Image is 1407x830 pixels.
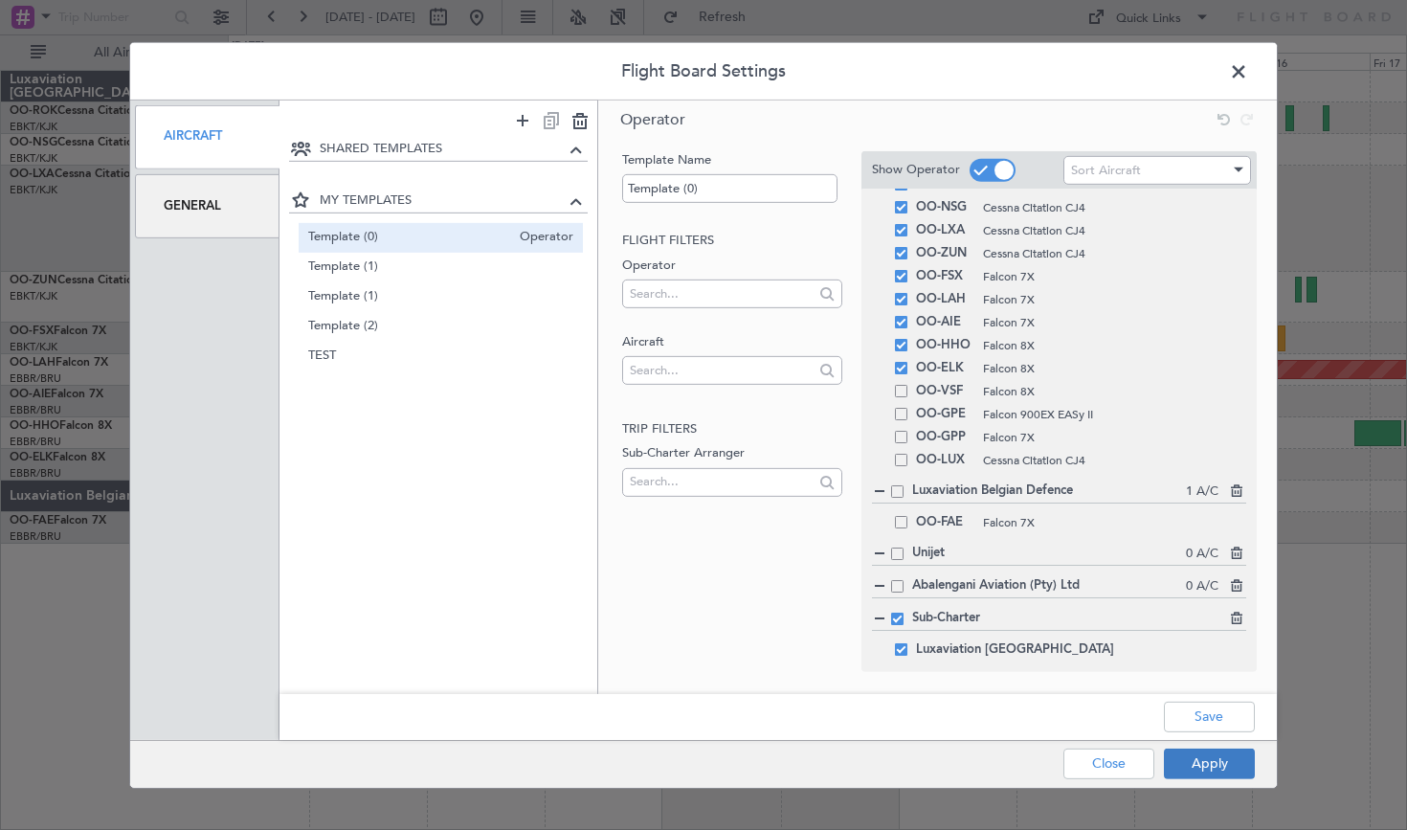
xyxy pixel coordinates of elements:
span: OO-LUX [916,448,973,471]
span: Cessna Citation CJ4 [983,451,1246,468]
span: Falcon 8X [983,382,1246,399]
span: 1 A/C [1186,482,1218,502]
span: Falcon 7X [983,428,1246,445]
span: OO-LAH [916,287,973,310]
span: Unijet [912,544,1186,563]
span: OO-FAE [916,510,973,533]
span: Template (0) [308,228,511,248]
span: Cessna Citation CJ4 [983,244,1246,261]
span: Template (1) [308,287,574,307]
button: Close [1063,749,1154,779]
button: Save [1164,702,1255,732]
label: Template Name [622,150,841,169]
span: Falcon 8X [983,359,1246,376]
span: Abalengani Aviation (Pty) Ltd [912,576,1186,595]
span: OO-ELK [916,356,973,379]
button: Apply [1164,749,1255,779]
span: Falcon 900EX EASy II [983,405,1246,422]
span: OO-LXA [916,218,973,241]
label: Show Operator [872,161,960,180]
span: OO-VSF [916,379,973,402]
span: Cessna Citation CJ4 [983,175,1246,192]
span: Falcon 7X [983,313,1246,330]
span: Falcon 7X [983,290,1246,307]
span: Template (2) [308,317,574,337]
input: Search... [630,355,813,384]
span: Cessna Citation CJ4 [983,198,1246,215]
span: Sort Aircraft [1071,162,1141,179]
span: 0 A/C [1186,545,1218,564]
span: 0 A/C [1186,577,1218,596]
input: Search... [630,279,813,307]
span: OO-FSX [916,264,973,287]
span: SHARED TEMPLATES [320,140,566,159]
span: Luxaviation Belgian Defence [912,482,1186,501]
input: Search... [630,467,813,496]
span: OO-NSG [916,195,973,218]
span: Operator [620,108,685,129]
label: Aircraft [622,332,841,351]
label: Sub-Charter Arranger [622,444,841,463]
span: Falcon 7X [983,267,1246,284]
span: OO-AIE [916,310,973,333]
div: General [135,174,279,238]
label: Operator [622,256,841,275]
span: Sub-Charter [912,609,1218,628]
span: Operator [510,228,573,248]
span: OO-ZUN [916,241,973,264]
h2: Flight filters [622,232,841,251]
span: Cessna Citation CJ4 [983,221,1246,238]
h2: Trip filters [622,419,841,438]
span: TEST [308,347,574,367]
span: Template (1) [308,258,574,278]
span: Luxaviation [GEOGRAPHIC_DATA] [916,638,1114,661]
span: OO-GPP [916,425,973,448]
span: Falcon 8X [983,336,1246,353]
span: MY TEMPLATES [320,191,566,211]
span: OO-HHO [916,333,973,356]
div: Aircraft [135,104,279,168]
span: OO-GPE [916,402,973,425]
span: Falcon 7X [983,513,1246,530]
header: Flight Board Settings [130,42,1277,100]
